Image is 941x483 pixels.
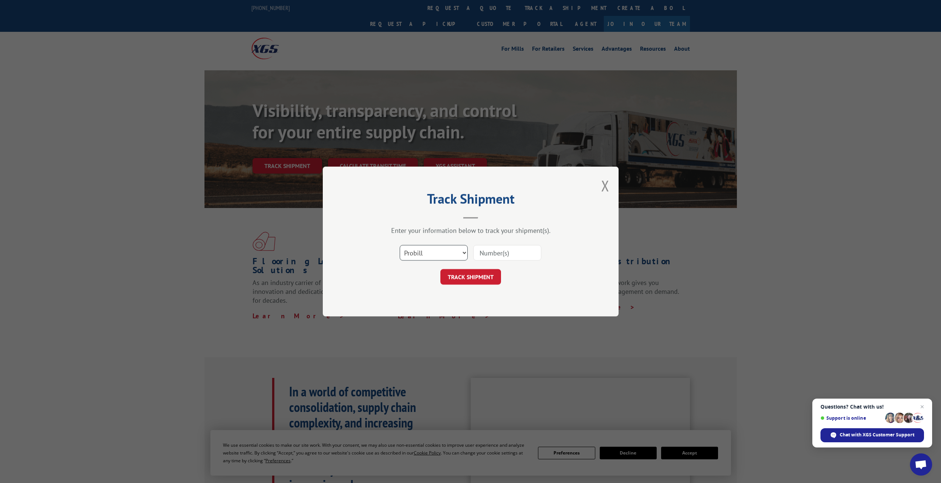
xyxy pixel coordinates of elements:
h2: Track Shipment [360,194,582,208]
button: Close modal [601,176,609,195]
div: Chat with XGS Customer Support [820,428,924,442]
div: Enter your information below to track your shipment(s). [360,226,582,235]
span: Questions? Chat with us! [820,404,924,410]
span: Chat with XGS Customer Support [840,432,914,438]
span: Close chat [918,402,927,411]
button: TRACK SHIPMENT [440,269,501,285]
div: Open chat [910,453,932,476]
span: Support is online [820,415,883,421]
input: Number(s) [473,245,541,261]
